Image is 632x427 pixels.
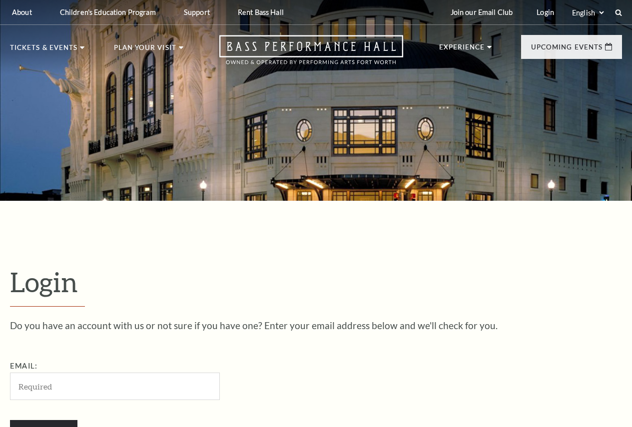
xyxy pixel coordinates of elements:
p: About [12,8,32,16]
p: Upcoming Events [531,44,603,56]
p: Experience [439,44,485,56]
p: Children's Education Program [60,8,156,16]
p: Tickets & Events [10,44,77,56]
label: Email: [10,362,37,370]
p: Plan Your Visit [114,44,176,56]
p: Do you have an account with us or not sure if you have one? Enter your email address below and we... [10,321,622,330]
input: Required [10,373,220,400]
span: Login [10,266,78,298]
p: Rent Bass Hall [238,8,284,16]
p: Support [184,8,210,16]
select: Select: [570,8,606,17]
